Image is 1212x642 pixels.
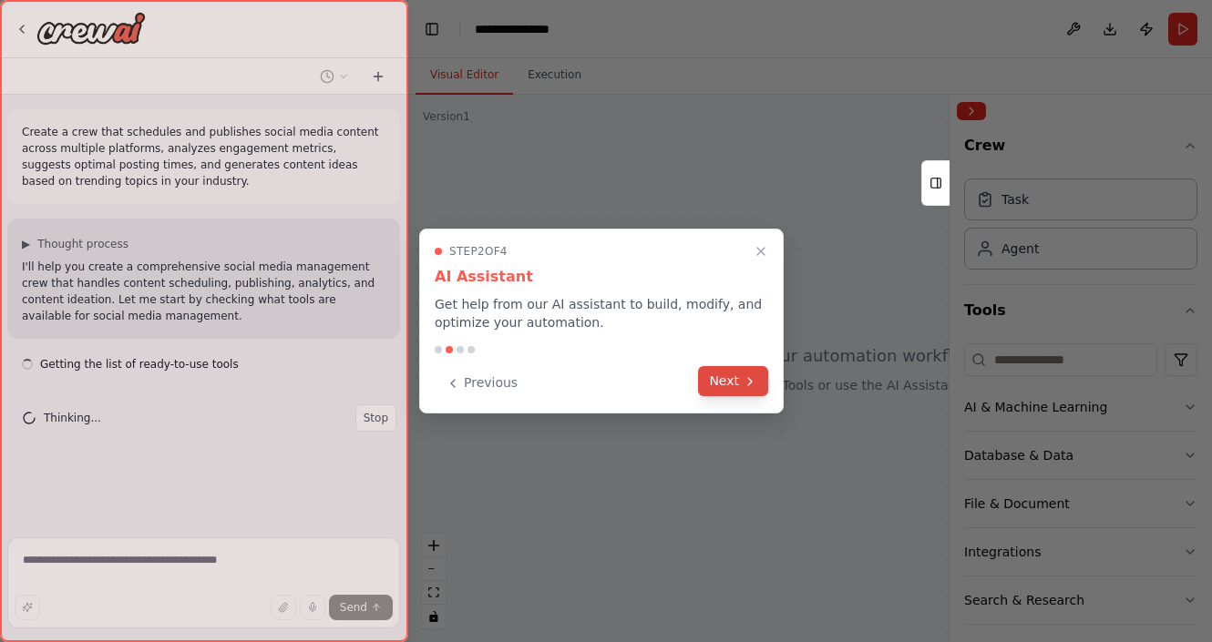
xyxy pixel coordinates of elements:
[435,266,768,288] h3: AI Assistant
[435,295,768,331] p: Get help from our AI assistant to build, modify, and optimize your automation.
[419,16,445,42] button: Hide left sidebar
[435,368,529,398] button: Previous
[750,240,772,262] button: Close walkthrough
[449,244,508,259] span: Step 2 of 4
[698,366,768,396] button: Next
